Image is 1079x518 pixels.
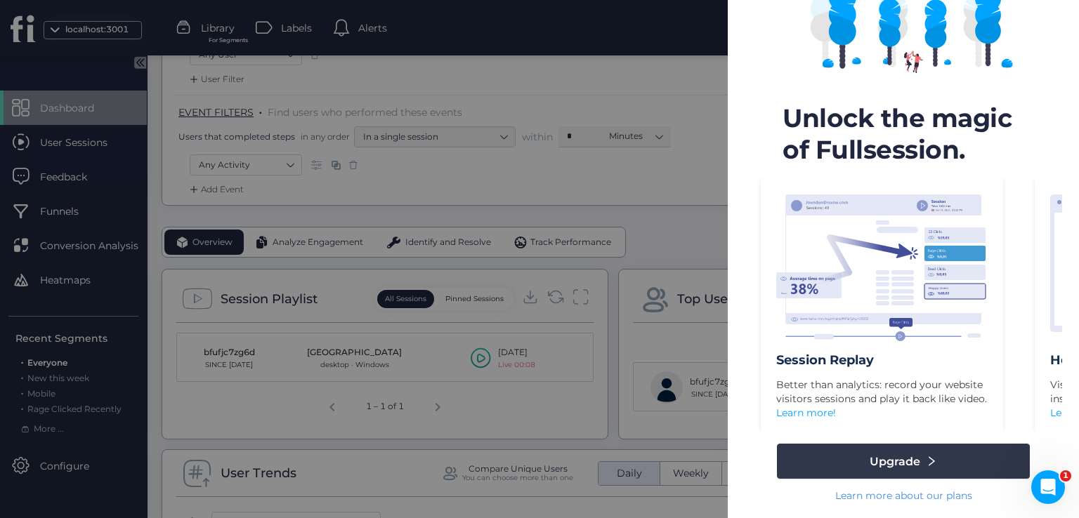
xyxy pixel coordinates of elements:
[777,444,1030,479] button: Upgrade
[776,378,1002,420] div: Better than analytics: record your website visitors sessions and play it back like video.
[776,406,836,419] a: Learn more!
[835,489,972,503] a: Learn more about our plans
[776,350,1002,371] div: Session Replay
[745,77,1062,166] div: Unlock the magic of Fullsession.
[1031,470,1065,504] iframe: Intercom live chat
[870,453,920,470] span: Upgrade
[1060,470,1071,482] span: 1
